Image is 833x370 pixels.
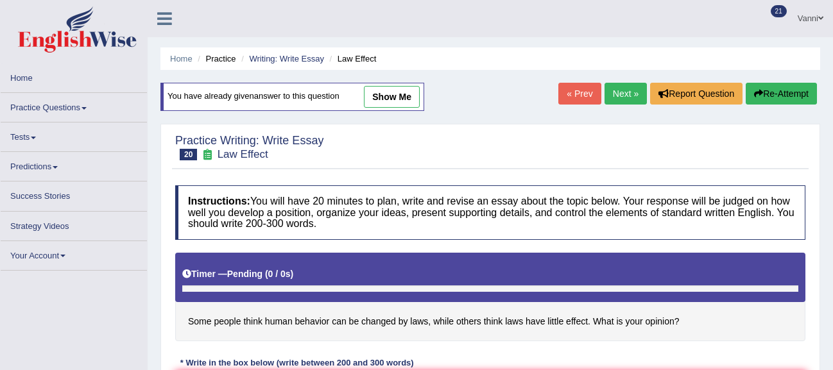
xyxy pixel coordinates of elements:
[249,54,324,63] a: Writing: Write Essay
[291,269,294,279] b: )
[175,135,323,160] h2: Practice Writing: Write Essay
[218,148,268,160] small: Law Effect
[182,269,293,279] h5: Timer —
[194,53,236,65] li: Practice
[558,83,601,105] a: « Prev
[175,185,805,240] h4: You will have 20 minutes to plan, write and revise an essay about the topic below. Your response ...
[268,269,291,279] b: 0 / 0s
[227,269,262,279] b: Pending
[1,181,147,206] a: Success Stories
[1,122,147,147] a: Tests
[175,357,418,369] div: * Write in the box below (write between 200 and 300 words)
[327,53,377,65] li: Law Effect
[650,83,743,105] button: Report Question
[188,196,250,206] b: Instructions:
[771,5,787,17] span: 21
[170,54,193,63] a: Home
[1,241,147,266] a: Your Account
[605,83,647,105] a: Next »
[1,93,147,118] a: Practice Questions
[1,63,147,88] a: Home
[364,86,420,108] a: show me
[746,83,817,105] button: Re-Attempt
[180,149,197,160] span: 20
[1,152,147,177] a: Predictions
[1,212,147,237] a: Strategy Videos
[200,149,214,161] small: Exam occurring question
[265,269,268,279] b: (
[160,83,424,111] div: You have already given answer to this question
